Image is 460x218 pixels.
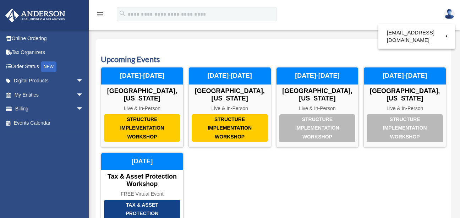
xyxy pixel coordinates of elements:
i: menu [96,10,104,18]
div: Tax & Asset Protection Workshop [101,173,183,188]
div: Live & In-Person [364,105,446,111]
div: Structure Implementation Workshop [192,114,268,142]
a: Structure Implementation Workshop [GEOGRAPHIC_DATA], [US_STATE] Live & In-Person [DATE]-[DATE] [363,67,446,148]
div: [GEOGRAPHIC_DATA], [US_STATE] [276,87,358,103]
a: My Entitiesarrow_drop_down [5,88,94,102]
a: Online Ordering [5,31,94,45]
div: [GEOGRAPHIC_DATA], [US_STATE] [189,87,271,103]
div: [DATE]-[DATE] [364,67,446,85]
span: arrow_drop_down [76,88,91,102]
a: Billingarrow_drop_down [5,102,94,116]
a: Digital Productsarrow_drop_down [5,74,94,88]
div: [GEOGRAPHIC_DATA], [US_STATE] [101,87,183,103]
div: [DATE] [101,153,183,170]
div: [GEOGRAPHIC_DATA], [US_STATE] [364,87,446,103]
span: arrow_drop_down [76,102,91,116]
a: Order StatusNEW [5,59,94,74]
img: User Pic [444,9,455,19]
div: [DATE]-[DATE] [101,67,183,85]
div: Live & In-Person [101,105,183,111]
a: [EMAIL_ADDRESS][DOMAIN_NAME] [378,26,455,47]
div: Structure Implementation Workshop [279,114,356,142]
div: FREE Virtual Event [101,191,183,197]
i: search [119,10,126,17]
div: Live & In-Person [189,105,271,111]
a: Structure Implementation Workshop [GEOGRAPHIC_DATA], [US_STATE] Live & In-Person [DATE]-[DATE] [276,67,359,148]
div: Structure Implementation Workshop [367,114,443,142]
div: [DATE]-[DATE] [189,67,271,85]
div: Structure Implementation Workshop [104,114,180,142]
h3: Upcoming Events [101,54,446,65]
img: Anderson Advisors Platinum Portal [3,9,67,22]
a: Events Calendar [5,116,91,130]
span: arrow_drop_down [76,74,91,88]
a: Tax Organizers [5,45,94,60]
div: Live & In-Person [276,105,358,111]
a: Structure Implementation Workshop [GEOGRAPHIC_DATA], [US_STATE] Live & In-Person [DATE]-[DATE] [188,67,271,148]
div: [DATE]-[DATE] [276,67,358,85]
a: Structure Implementation Workshop [GEOGRAPHIC_DATA], [US_STATE] Live & In-Person [DATE]-[DATE] [101,67,184,148]
a: menu [96,12,104,18]
div: NEW [41,61,56,72]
